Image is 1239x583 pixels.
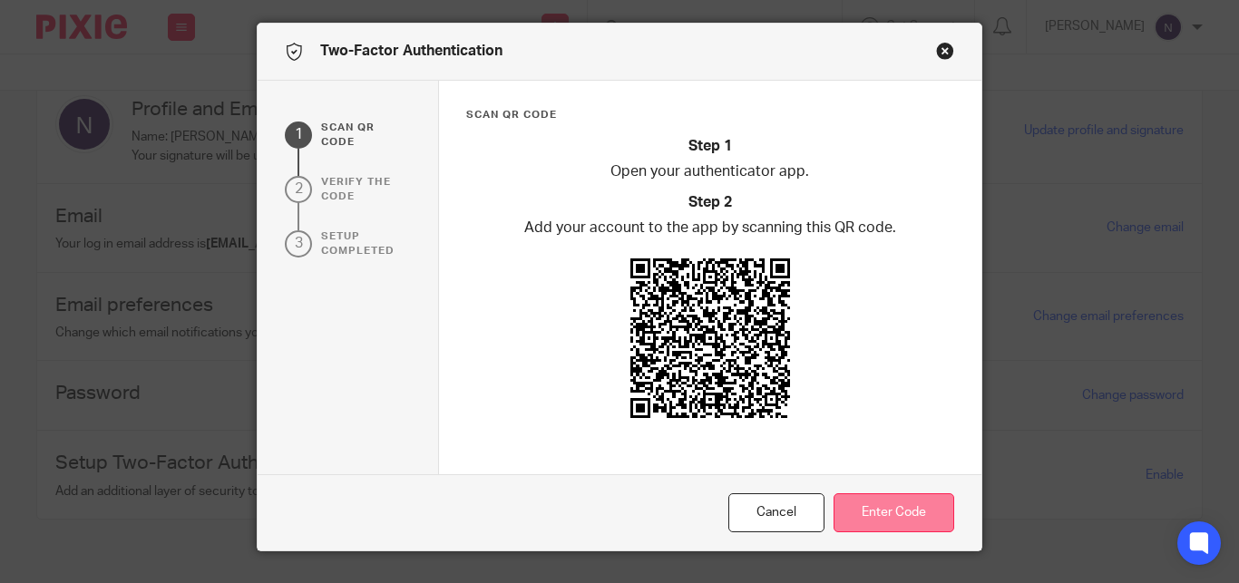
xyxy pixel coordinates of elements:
[728,493,824,532] button: Cancel
[524,218,896,238] p: Add your account to the app by scanning this QR code.
[321,121,411,150] p: Scan qr code
[321,229,411,258] p: Setup completed
[285,176,312,203] div: 2
[466,108,955,122] h3: Scan qr code
[688,136,732,157] h2: Step 1
[688,192,732,213] h2: Step 2
[834,493,954,532] button: Enter Code
[610,161,809,182] p: Open your authenticator app.
[619,248,801,429] img: QR code
[285,121,312,149] div: 1
[321,175,411,204] p: verify the code
[285,230,312,257] div: 3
